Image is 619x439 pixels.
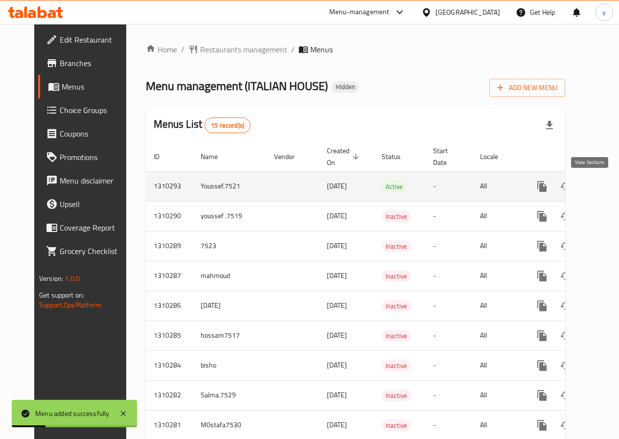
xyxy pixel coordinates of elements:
[538,114,561,137] div: Export file
[382,240,411,252] div: Inactive
[472,380,523,410] td: All
[146,321,193,350] td: 1310285
[39,289,84,301] span: Get support on:
[65,272,80,285] span: 1.0.0
[38,28,138,51] a: Edit Restaurant
[38,169,138,192] a: Menu disclaimer
[62,81,130,92] span: Menus
[530,324,554,347] button: more
[38,192,138,216] a: Upsell
[327,329,347,342] span: [DATE]
[146,350,193,380] td: 1310284
[497,82,557,94] span: Add New Menu
[530,264,554,288] button: more
[530,175,554,198] button: more
[327,180,347,192] span: [DATE]
[382,300,411,312] span: Inactive
[382,181,407,192] span: Active
[327,299,347,312] span: [DATE]
[382,390,411,401] span: Inactive
[154,117,251,133] h2: Menus List
[327,145,362,168] span: Created On
[310,44,333,55] span: Menus
[382,241,411,252] span: Inactive
[433,145,460,168] span: Start Date
[205,121,250,130] span: 15 record(s)
[332,81,359,93] div: Hidden
[146,44,565,55] nav: breadcrumb
[425,380,472,410] td: -
[201,151,230,162] span: Name
[38,122,138,145] a: Coupons
[382,330,411,342] div: Inactive
[274,151,307,162] span: Vendor
[425,291,472,321] td: -
[530,414,554,437] button: more
[480,151,511,162] span: Locale
[193,291,266,321] td: [DATE]
[327,359,347,371] span: [DATE]
[530,354,554,377] button: more
[554,234,577,258] button: Change Status
[425,321,472,350] td: -
[38,51,138,75] a: Branches
[38,216,138,239] a: Coverage Report
[382,420,411,431] span: Inactive
[291,44,295,55] li: /
[382,211,411,222] span: Inactive
[425,261,472,291] td: -
[327,418,347,431] span: [DATE]
[436,7,500,18] div: [GEOGRAPHIC_DATA]
[60,198,130,210] span: Upsell
[193,321,266,350] td: hossam7517
[554,354,577,377] button: Change Status
[38,239,138,263] a: Grocery Checklist
[60,57,130,69] span: Branches
[382,271,411,282] span: Inactive
[60,245,130,257] span: Grocery Checklist
[327,269,347,282] span: [DATE]
[554,324,577,347] button: Change Status
[472,291,523,321] td: All
[193,350,266,380] td: bisho
[154,151,172,162] span: ID
[530,234,554,258] button: more
[146,75,328,97] span: Menu management ( ITALIAN HOUSE )
[489,79,565,97] button: Add New Menu
[146,261,193,291] td: 1310287
[60,175,130,186] span: Menu disclaimer
[193,231,266,261] td: 7523
[60,151,130,163] span: Promotions
[382,330,411,342] span: Inactive
[425,171,472,201] td: -
[530,205,554,228] button: more
[554,264,577,288] button: Change Status
[146,44,177,55] a: Home
[382,151,413,162] span: Status
[146,291,193,321] td: 1310286
[146,171,193,201] td: 1310293
[472,201,523,231] td: All
[530,384,554,407] button: more
[472,231,523,261] td: All
[188,44,287,55] a: Restaurants management
[39,299,101,311] a: Support.OpsPlatform
[472,321,523,350] td: All
[60,128,130,139] span: Coupons
[193,261,266,291] td: mahmoud
[554,175,577,198] button: Change Status
[332,83,359,91] span: Hidden
[327,239,347,252] span: [DATE]
[425,350,472,380] td: -
[60,34,130,46] span: Edit Restaurant
[425,201,472,231] td: -
[425,231,472,261] td: -
[38,98,138,122] a: Choice Groups
[382,270,411,282] div: Inactive
[146,231,193,261] td: 1310289
[472,261,523,291] td: All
